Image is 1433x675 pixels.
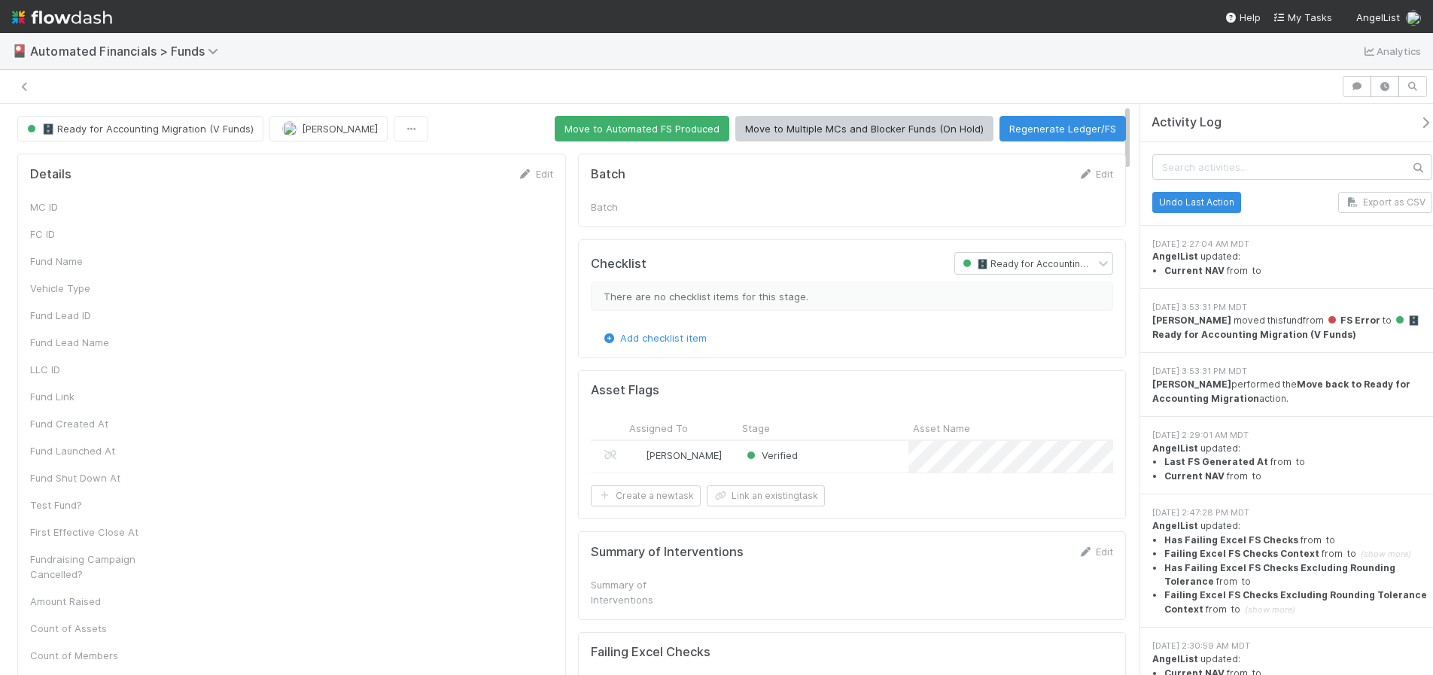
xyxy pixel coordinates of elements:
[960,258,1174,269] span: 🗄️ Ready for Accounting Migration (V Funds)
[1164,534,1298,546] strong: Has Failing Excel FS Checks
[30,443,143,458] div: Fund Launched At
[591,645,710,660] h5: Failing Excel Checks
[1152,519,1432,616] div: updated:
[1225,10,1261,25] div: Help
[1164,589,1427,614] strong: Failing Excel FS Checks Excluding Rounding Tolerance Context
[30,416,143,431] div: Fund Created At
[1152,365,1432,378] div: [DATE] 3:53:31 PM MDT
[591,257,647,272] h5: Checklist
[602,332,707,344] a: Add checklist item
[1152,506,1432,519] div: [DATE] 2:47:28 PM MDT
[30,621,143,636] div: Count of Assets
[1152,301,1432,314] div: [DATE] 3:53:31 PM MDT
[1164,265,1225,276] strong: Current NAV
[30,308,143,323] div: Fund Lead ID
[518,168,553,180] a: Edit
[707,485,825,506] button: Link an existingtask
[744,449,798,461] span: Verified
[913,421,970,436] span: Asset Name
[591,577,704,607] div: Summary of Interventions
[1164,548,1319,559] strong: Failing Excel FS Checks Context
[1273,11,1332,23] span: My Tasks
[1152,315,1419,339] span: 🗄️ Ready for Accounting Migration (V Funds)
[302,123,378,135] span: [PERSON_NAME]
[1152,442,1432,483] div: updated:
[1152,250,1432,278] div: updated:
[591,167,625,182] h5: Batch
[30,227,143,242] div: FC ID
[1164,534,1432,547] li: from to
[591,282,1114,311] div: There are no checklist items for this stage.
[1152,251,1198,262] strong: AngelList
[1326,315,1380,326] span: FS Error
[1164,456,1268,467] strong: Last FS Generated At
[30,44,226,59] span: Automated Financials > Funds
[30,648,143,663] div: Count of Members
[742,421,770,436] span: Stage
[1164,588,1432,616] summary: Failing Excel FS Checks Excluding Rounding Tolerance Context from to (show more)
[30,594,143,609] div: Amount Raised
[1164,455,1432,469] li: from to
[591,199,704,214] div: Batch
[1152,379,1231,390] strong: [PERSON_NAME]
[30,362,143,377] div: LLC ID
[1245,604,1295,615] span: (show more)
[1164,470,1225,482] strong: Current NAV
[1406,11,1421,26] img: avatar_5ff1a016-d0ce-496a-bfbe-ad3802c4d8a0.png
[30,389,143,404] div: Fund Link
[1164,264,1432,278] li: from to
[12,5,112,30] img: logo-inverted-e16ddd16eac7371096b0.svg
[30,199,143,214] div: MC ID
[30,497,143,512] div: Test Fund?
[1152,154,1432,180] input: Search activities...
[1078,546,1113,558] a: Edit
[1164,561,1432,589] li: from to
[591,383,659,398] h5: Asset Flags
[1152,442,1198,454] strong: AngelList
[30,335,143,350] div: Fund Lead Name
[1152,315,1231,326] strong: [PERSON_NAME]
[631,449,643,461] img: avatar_ac83cd3a-2de4-4e8f-87db-1b662000a96d.png
[1078,168,1113,180] a: Edit
[1338,192,1432,213] button: Export as CSV
[269,116,388,141] button: [PERSON_NAME]
[12,44,27,57] span: 🎴
[1152,115,1222,130] span: Activity Log
[591,485,701,506] button: Create a newtask
[1152,238,1432,251] div: [DATE] 2:27:04 AM MDT
[1361,549,1411,559] span: (show more)
[591,545,744,560] h5: Summary of Interventions
[555,116,729,141] button: Move to Automated FS Produced
[1356,11,1400,23] span: AngelList
[1152,653,1198,664] strong: AngelList
[30,167,71,182] h5: Details
[1164,470,1432,483] li: from to
[1152,378,1432,406] div: performed the action.
[1362,42,1421,60] a: Analytics
[1152,520,1198,531] strong: AngelList
[30,552,143,582] div: Fundraising Campaign Cancelled?
[30,470,143,485] div: Fund Shut Down At
[282,121,297,136] img: avatar_5ff1a016-d0ce-496a-bfbe-ad3802c4d8a0.png
[629,421,688,436] span: Assigned To
[1164,547,1432,561] summary: Failing Excel FS Checks Context from to (show more)
[30,281,143,296] div: Vehicle Type
[30,254,143,269] div: Fund Name
[1152,429,1432,442] div: [DATE] 2:29:01 AM MDT
[999,116,1126,141] button: Regenerate Ledger/FS
[24,123,254,135] span: 🗄️ Ready for Accounting Migration (V Funds)
[1152,640,1432,652] div: [DATE] 2:30:59 AM MDT
[744,448,798,463] div: Verified
[646,449,722,461] span: [PERSON_NAME]
[30,524,143,540] div: First Effective Close At
[631,448,722,463] div: [PERSON_NAME]
[735,116,993,141] button: Move to Multiple MCs and Blocker Funds (On Hold)
[1152,379,1410,403] strong: Move back to Ready for Accounting Migration
[1164,562,1395,587] strong: Has Failing Excel FS Checks Excluding Rounding Tolerance
[1152,314,1432,342] div: moved this fund from to
[17,116,263,141] button: 🗄️ Ready for Accounting Migration (V Funds)
[1152,192,1241,213] button: Undo Last Action
[1273,10,1332,25] a: My Tasks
